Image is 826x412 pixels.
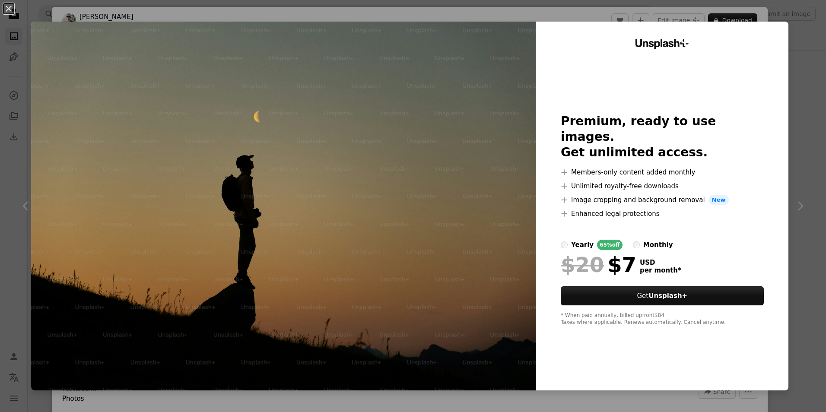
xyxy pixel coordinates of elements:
[561,181,764,191] li: Unlimited royalty-free downloads
[561,286,764,305] button: GetUnsplash+
[571,240,594,250] div: yearly
[633,241,640,248] input: monthly
[561,312,764,326] div: * When paid annually, billed upfront $84 Taxes where applicable. Renews automatically. Cancel any...
[561,254,636,276] div: $7
[648,292,687,300] strong: Unsplash+
[640,266,681,274] span: per month *
[561,195,764,205] li: Image cropping and background removal
[561,209,764,219] li: Enhanced legal protections
[561,254,604,276] span: $20
[640,259,681,266] span: USD
[597,240,623,250] div: 65% off
[561,167,764,177] li: Members-only content added monthly
[561,241,568,248] input: yearly65%off
[561,114,764,160] h2: Premium, ready to use images. Get unlimited access.
[708,195,729,205] span: New
[643,240,673,250] div: monthly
